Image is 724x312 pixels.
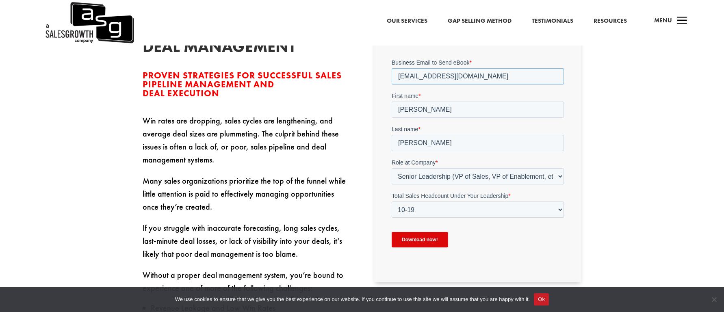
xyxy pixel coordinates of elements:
span: No [710,295,718,303]
p: Many sales organizations prioritize the top of the funnel while little attention is paid to effec... [143,174,350,221]
p: Without a proper deal management system, you’re bound to experience one of more of the following ... [143,269,350,303]
p: If you struggle with inaccurate forecasting, long sales cycles, last-minute deal losses, or lack ... [143,221,350,269]
p: Win rates are dropping, sales cycles are lengthening, and average deal sizes are plummeting. The ... [143,114,350,174]
span: a [674,13,690,29]
span: Proven Strategies for Successful Sales Pipeline Management and Deal Execution [143,69,342,99]
a: Gap Selling Method [448,16,512,26]
span: We use cookies to ensure that we give you the best experience on our website. If you continue to ... [175,295,530,303]
button: Ok [534,293,549,305]
span: Menu [654,16,672,24]
a: Resources [594,16,627,26]
iframe: Form 0 [392,58,564,269]
a: Testimonials [532,16,573,26]
a: Our Services [387,16,427,26]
